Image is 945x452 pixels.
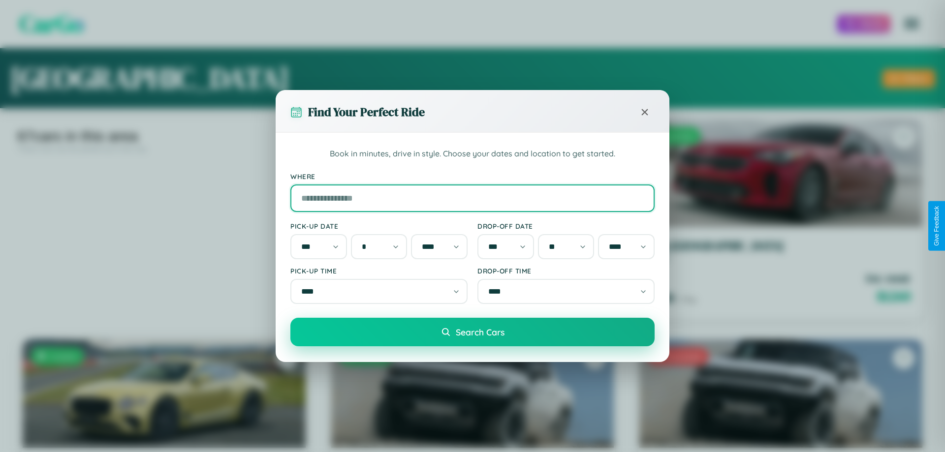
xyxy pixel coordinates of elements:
[477,222,655,230] label: Drop-off Date
[290,172,655,181] label: Where
[290,148,655,160] p: Book in minutes, drive in style. Choose your dates and location to get started.
[477,267,655,275] label: Drop-off Time
[290,222,468,230] label: Pick-up Date
[290,267,468,275] label: Pick-up Time
[456,327,504,337] span: Search Cars
[290,318,655,346] button: Search Cars
[308,104,425,120] h3: Find Your Perfect Ride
